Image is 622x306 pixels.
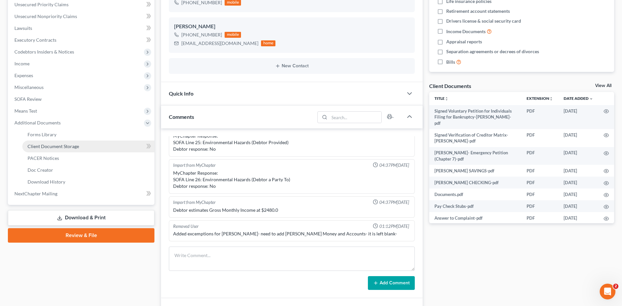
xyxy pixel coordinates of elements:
[589,97,593,101] i: expand_more
[549,97,553,101] i: unfold_more
[169,90,193,97] span: Quick Info
[173,133,411,152] div: MyChapter Response: SOFA Line 25: Environmental Hazards (Debtor Provided) Debtor response: No
[173,223,199,229] div: Removed User
[379,223,409,229] span: 01:12PM[DATE]
[379,162,409,168] span: 04:37PM[DATE]
[521,147,558,165] td: PDF
[14,191,57,196] span: NextChapter Mailing
[429,105,521,129] td: Signed Voluntary Petition for Individuals Filing for Bankruptcy-[PERSON_NAME]-pdf
[521,165,558,177] td: PDF
[14,84,44,90] span: Miscellaneous
[379,199,409,206] span: 04:37PM[DATE]
[14,13,77,19] span: Unsecured Nonpriority Claims
[173,170,411,189] div: MyChapter Response: SOFA Line 26: Environmental Hazards (Debtor a Party To) Debtor response: No
[14,96,42,102] span: SOFA Review
[9,93,154,105] a: SOFA Review
[22,141,154,152] a: Client Document Storage
[446,28,486,35] span: Income Documents
[613,284,618,289] span: 2
[595,83,612,88] a: View All
[173,207,411,213] div: Debtor estimates Gross Monthly Income at $2480.0
[521,200,558,212] td: PDF
[14,61,30,66] span: Income
[329,112,381,123] input: Search...
[181,32,222,38] div: [PHONE_NUMBER]
[28,132,56,137] span: Forms Library
[9,11,154,22] a: Unsecured Nonpriority Claims
[9,188,154,200] a: NextChapter Mailing
[521,212,558,224] td: PDF
[22,129,154,141] a: Forms Library
[14,25,32,31] span: Lawsuits
[8,210,154,226] a: Download & Print
[28,155,59,161] span: PACER Notices
[14,49,74,55] span: Codebtors Insiders & Notices
[446,8,510,14] span: Retirement account statements
[22,152,154,164] a: PACER Notices
[261,40,275,46] div: home
[429,129,521,147] td: Signed Verification of Creditor Matrix-[PERSON_NAME]-pdf
[558,129,598,147] td: [DATE]
[558,147,598,165] td: [DATE]
[527,96,553,101] a: Extensionunfold_more
[521,177,558,188] td: PDF
[22,176,154,188] a: Download History
[173,199,216,206] div: Import from MyChapter
[446,38,482,45] span: Appraisal reports
[429,147,521,165] td: [PERSON_NAME]- Emergency Petition (Chapter 7)-pdf
[173,162,216,168] div: Import from MyChapter
[14,37,56,43] span: Executory Contracts
[558,188,598,200] td: [DATE]
[558,177,598,188] td: [DATE]
[429,212,521,224] td: Answer to Complaint-pdf
[558,105,598,129] td: [DATE]
[429,82,471,89] div: Client Documents
[429,177,521,188] td: [PERSON_NAME] CHECKING-pdf
[564,96,593,101] a: Date Added expand_more
[28,179,65,185] span: Download History
[558,165,598,177] td: [DATE]
[22,164,154,176] a: Doc Creator
[521,129,558,147] td: PDF
[173,230,411,237] div: Added excemptions for [PERSON_NAME]- need to add [PERSON_NAME] Money and Accounts- it is left blank-
[521,105,558,129] td: PDF
[368,276,415,290] button: Add Comment
[14,108,37,114] span: Means Test
[9,22,154,34] a: Lawsuits
[446,18,521,24] span: Drivers license & social security card
[429,200,521,212] td: Pay Check Stubs-pdf
[429,188,521,200] td: Documents.pdf
[28,143,79,149] span: Client Document Storage
[558,212,598,224] td: [DATE]
[14,73,33,78] span: Expenses
[28,167,53,173] span: Doc Creator
[169,114,194,120] span: Comments
[446,48,539,55] span: Separation agreements or decrees of divorces
[446,59,455,65] span: Bills
[174,23,410,31] div: [PERSON_NAME]
[14,2,69,7] span: Unsecured Priority Claims
[521,188,558,200] td: PDF
[8,228,154,243] a: Review & File
[174,63,410,69] button: New Contact
[225,32,241,38] div: mobile
[9,34,154,46] a: Executory Contracts
[600,284,615,299] iframe: Intercom live chat
[181,40,258,47] div: [EMAIL_ADDRESS][DOMAIN_NAME]
[445,97,449,101] i: unfold_more
[14,120,61,125] span: Additional Documents
[429,165,521,177] td: [PERSON_NAME] SAVINGS-pdf
[558,200,598,212] td: [DATE]
[434,96,449,101] a: Titleunfold_more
